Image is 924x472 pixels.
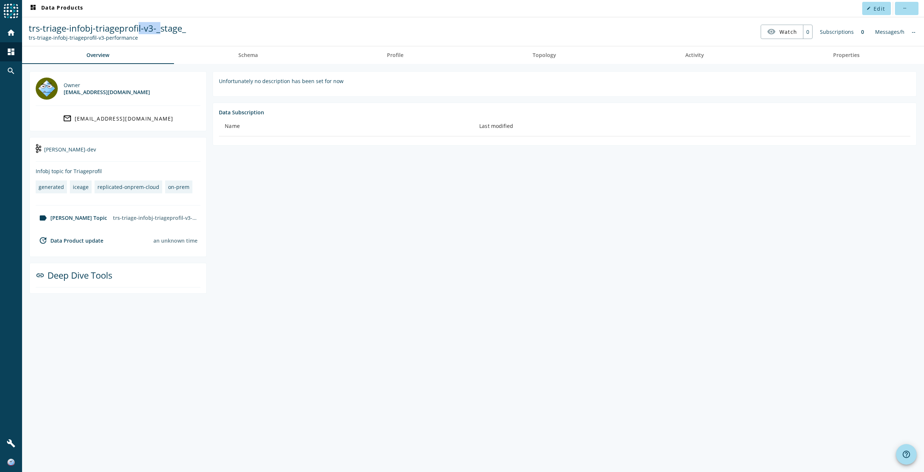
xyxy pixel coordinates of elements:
[64,89,150,96] div: [EMAIL_ADDRESS][DOMAIN_NAME]
[7,439,15,448] mat-icon: build
[908,25,919,39] div: No information
[73,183,89,190] div: iceage
[7,67,15,75] mat-icon: search
[36,144,41,153] img: undefined
[779,25,797,38] span: Watch
[857,25,868,39] div: 0
[767,27,776,36] mat-icon: visibility
[4,4,18,18] img: spoud-logo.svg
[29,4,83,13] span: Data Products
[387,53,404,58] span: Profile
[219,116,473,136] th: Name
[219,78,910,85] div: Unfortunately no description has been set for now
[816,25,857,39] div: Subscriptions
[473,116,910,136] th: Last modified
[7,28,15,37] mat-icon: home
[803,25,812,39] div: 0
[168,183,189,190] div: on-prem
[862,2,891,15] button: Edit
[29,22,186,34] span: trs-triage-infobj-triageprofil-v3-_stage_
[26,2,86,15] button: Data Products
[64,82,150,89] div: Owner
[219,109,910,116] div: Data Subscription
[39,183,64,190] div: generated
[685,53,704,58] span: Activity
[86,53,109,58] span: Overview
[867,6,871,10] mat-icon: edit
[902,6,906,10] mat-icon: more_horiz
[833,53,860,58] span: Properties
[75,115,174,122] div: [EMAIL_ADDRESS][DOMAIN_NAME]
[153,237,198,244] div: an unknown time
[36,271,45,280] mat-icon: link
[110,211,200,224] div: trs-triage-infobj-triageprofil-v3-performance
[902,450,911,459] mat-icon: help_outline
[36,143,200,162] div: [PERSON_NAME]-dev
[36,168,200,175] div: Infobj topic for Triageprofil
[97,183,159,190] div: replicated-onprem-cloud
[63,114,72,123] mat-icon: mail_outline
[36,112,200,125] a: [EMAIL_ADDRESS][DOMAIN_NAME]
[874,5,885,12] span: Edit
[39,214,47,222] mat-icon: label
[36,214,107,222] div: [PERSON_NAME] Topic
[29,34,186,41] div: Kafka Topic: trs-triage-infobj-triageprofil-v3-performance
[761,25,803,38] button: Watch
[36,236,103,245] div: Data Product update
[29,4,38,13] mat-icon: dashboard
[39,236,47,245] mat-icon: update
[36,78,58,100] img: iceage@mobi.ch
[7,459,15,466] img: 4eed4fe2a633cbc0620d2ab0b5676ee1
[7,47,15,56] mat-icon: dashboard
[238,53,258,58] span: Schema
[533,53,556,58] span: Topology
[871,25,908,39] div: Messages/h
[36,269,200,287] div: Deep Dive Tools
